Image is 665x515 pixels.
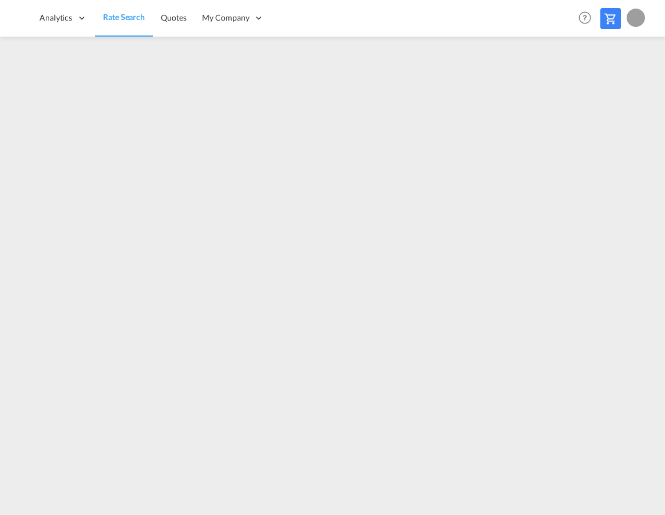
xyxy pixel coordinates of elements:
span: Help [575,8,595,27]
span: Rate Search [103,12,145,22]
div: Help [575,8,600,29]
span: My Company [202,12,249,23]
span: Quotes [161,13,186,22]
span: Analytics [39,12,72,23]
